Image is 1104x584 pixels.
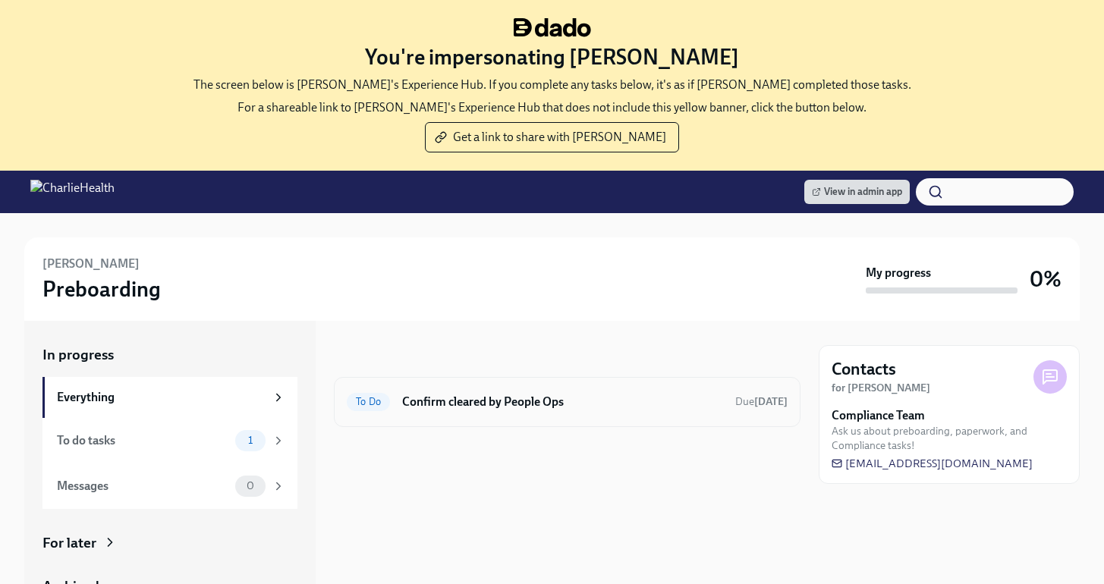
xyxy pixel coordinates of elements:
a: In progress [42,345,297,365]
h3: Preboarding [42,275,161,303]
button: Get a link to share with [PERSON_NAME] [425,122,679,152]
a: To do tasks1 [42,418,297,463]
a: Messages0 [42,463,297,509]
div: Everything [57,389,266,406]
strong: for [PERSON_NAME] [832,381,930,394]
div: Messages [57,478,229,495]
a: For later [42,533,297,553]
strong: My progress [866,265,931,281]
a: To DoConfirm cleared by People OpsDue[DATE] [347,390,788,414]
h3: You're impersonating [PERSON_NAME] [365,43,739,71]
span: Due [735,395,788,408]
a: Everything [42,377,297,418]
div: To do tasks [57,432,229,449]
img: CharlieHealth [30,180,115,204]
h3: 0% [1030,265,1062,293]
h6: Confirm cleared by People Ops [402,394,723,410]
p: For a shareable link to [PERSON_NAME]'s Experience Hub that does not include this yellow banner, ... [237,99,867,116]
span: 1 [239,435,262,446]
span: Get a link to share with [PERSON_NAME] [438,130,666,145]
div: For later [42,533,96,553]
span: Ask us about preboarding, paperwork, and Compliance tasks! [832,424,1067,453]
a: [EMAIL_ADDRESS][DOMAIN_NAME] [832,456,1033,471]
span: 0 [237,480,263,491]
p: The screen below is [PERSON_NAME]'s Experience Hub. If you complete any tasks below, it's as if [... [193,77,911,93]
span: View in admin app [812,184,902,199]
h6: [PERSON_NAME] [42,256,140,272]
img: dado [514,18,591,37]
span: To Do [347,396,390,407]
strong: [DATE] [754,395,788,408]
h4: Contacts [832,358,896,381]
a: View in admin app [804,180,910,204]
span: October 12th, 2025 09:00 [735,394,788,409]
div: In progress [334,345,405,365]
strong: Compliance Team [832,407,925,424]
